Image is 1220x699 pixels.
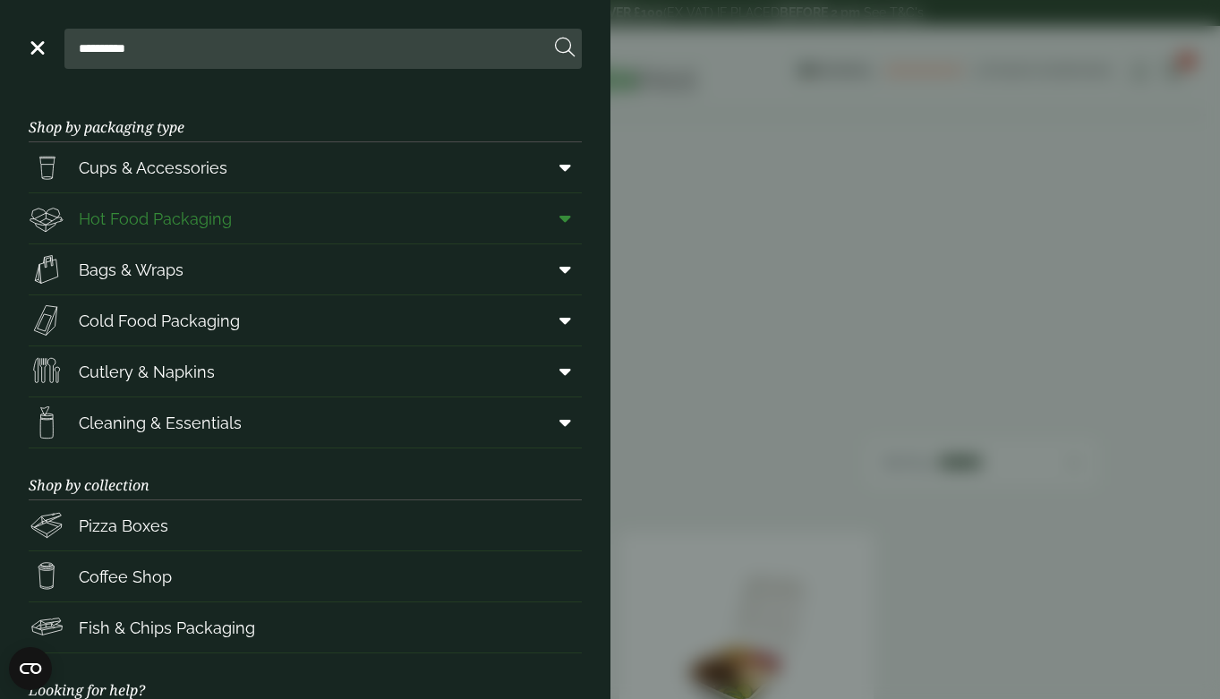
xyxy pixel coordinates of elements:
[29,90,582,142] h3: Shop by packaging type
[29,500,582,550] a: Pizza Boxes
[29,558,64,594] img: HotDrink_paperCup.svg
[9,647,52,690] button: Open CMP widget
[79,258,183,282] span: Bags & Wraps
[29,602,582,652] a: Fish & Chips Packaging
[29,142,582,192] a: Cups & Accessories
[79,565,172,589] span: Coffee Shop
[29,609,64,645] img: FishNchip_box.svg
[29,346,582,396] a: Cutlery & Napkins
[29,193,582,243] a: Hot Food Packaging
[29,295,582,345] a: Cold Food Packaging
[29,244,582,294] a: Bags & Wraps
[79,514,168,538] span: Pizza Boxes
[79,156,227,180] span: Cups & Accessories
[29,149,64,185] img: PintNhalf_cup.svg
[29,303,64,338] img: Sandwich_box.svg
[29,405,64,440] img: open-wipe.svg
[29,200,64,236] img: Deli_box.svg
[29,507,64,543] img: Pizza_boxes.svg
[29,251,64,287] img: Paper_carriers.svg
[79,411,242,435] span: Cleaning & Essentials
[79,207,232,231] span: Hot Food Packaging
[29,551,582,601] a: Coffee Shop
[79,616,255,640] span: Fish & Chips Packaging
[29,397,582,448] a: Cleaning & Essentials
[79,309,240,333] span: Cold Food Packaging
[29,448,582,500] h3: Shop by collection
[29,354,64,389] img: Cutlery.svg
[79,360,215,384] span: Cutlery & Napkins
